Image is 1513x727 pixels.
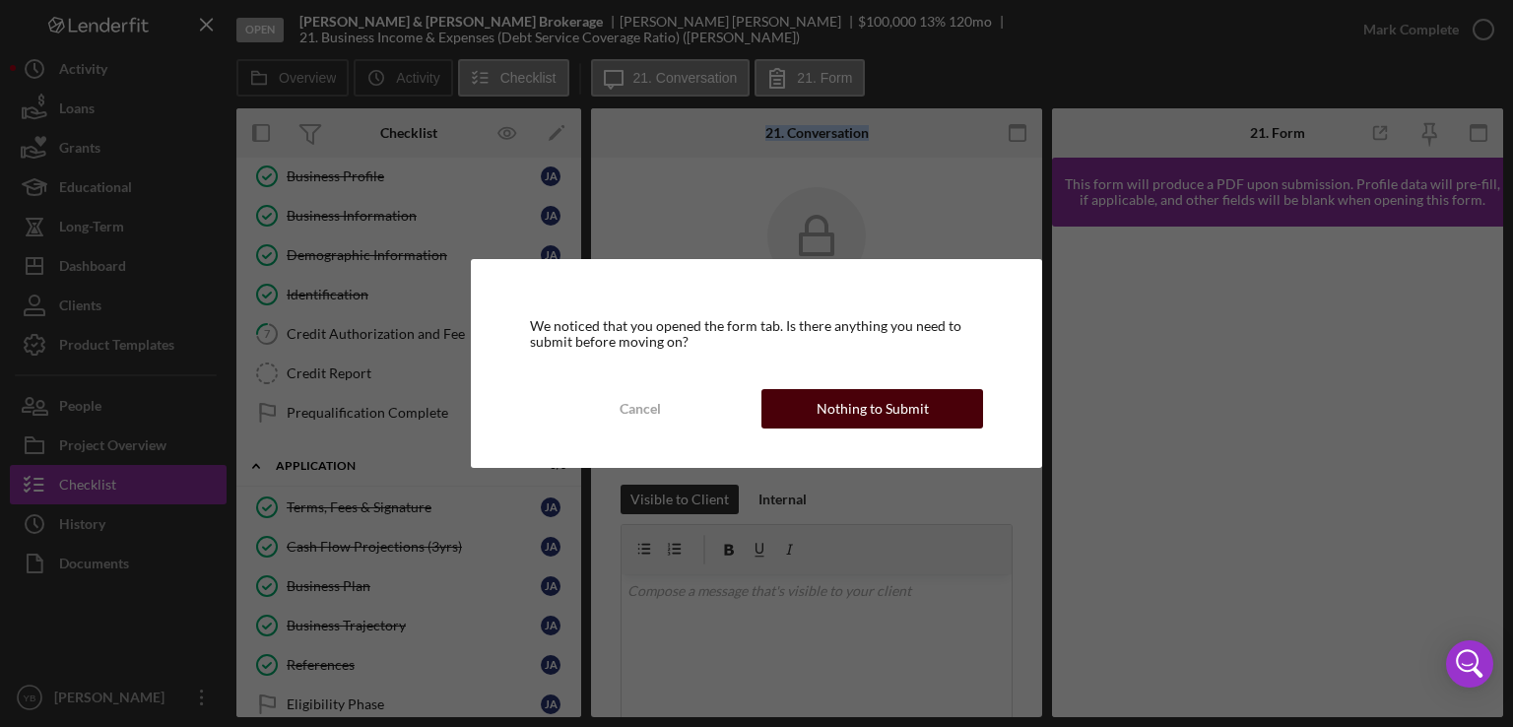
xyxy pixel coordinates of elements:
[761,389,983,429] button: Nothing to Submit
[530,389,752,429] button: Cancel
[817,389,929,429] div: Nothing to Submit
[620,389,661,429] div: Cancel
[530,318,984,350] div: We noticed that you opened the form tab. Is there anything you need to submit before moving on?
[1446,640,1493,688] div: Open Intercom Messenger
